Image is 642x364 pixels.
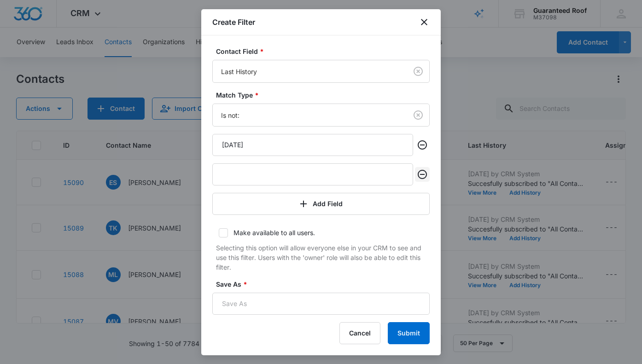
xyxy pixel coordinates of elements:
button: close [419,17,430,28]
p: Selecting this option will allow everyone else in your CRM to see and use this filter. Users with... [216,243,430,272]
button: Submit [388,322,430,344]
button: Add Field [212,193,430,215]
button: Remove [415,138,430,152]
label: Contact Field [216,46,433,56]
label: Make available to all users. [212,228,430,237]
label: Save As [216,279,433,289]
button: Cancel [339,322,380,344]
input: Save As [212,293,430,315]
button: Remove [415,167,430,182]
button: Clear [411,108,426,122]
h1: Create Filter [212,17,255,28]
label: Match Type [216,90,433,100]
button: Clear [411,64,426,79]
